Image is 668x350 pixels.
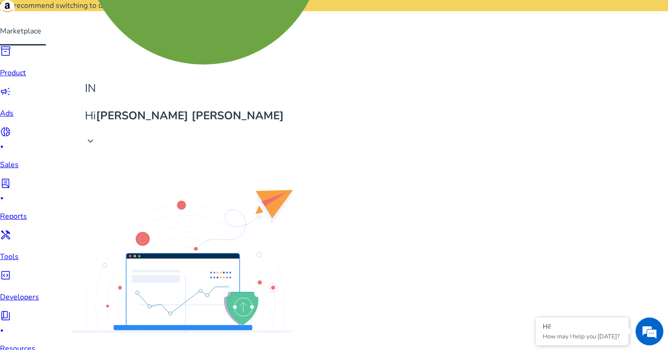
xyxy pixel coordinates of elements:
[96,108,284,123] b: [PERSON_NAME] [PERSON_NAME]
[543,322,622,331] div: Hi!
[543,332,622,341] p: How may I help you today?
[85,108,322,124] p: Hi
[85,136,96,147] span: keyboard_arrow_down
[85,80,322,97] p: IN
